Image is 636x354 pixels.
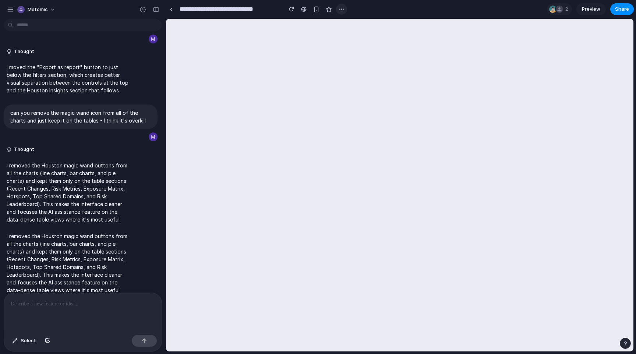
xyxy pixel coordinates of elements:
span: 2 [565,6,570,13]
span: Preview [582,6,600,13]
span: Select [21,337,36,344]
a: Preview [576,3,606,15]
span: Metomic [28,6,48,13]
p: can you remove the magic wand icon from all of the charts and just keep it on the tables - I thin... [10,109,151,124]
p: I moved the "Export as report" button to just below the filters section, which creates better vis... [7,63,130,94]
button: Select [9,335,40,347]
button: Share [610,3,634,15]
span: Share [615,6,629,13]
p: I removed the Houston magic wand buttons from all the charts (line charts, bar charts, and pie ch... [7,232,130,294]
button: Metomic [14,4,59,15]
p: I removed the Houston magic wand buttons from all the charts (line charts, bar charts, and pie ch... [7,162,130,223]
div: 2 [547,3,572,15]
